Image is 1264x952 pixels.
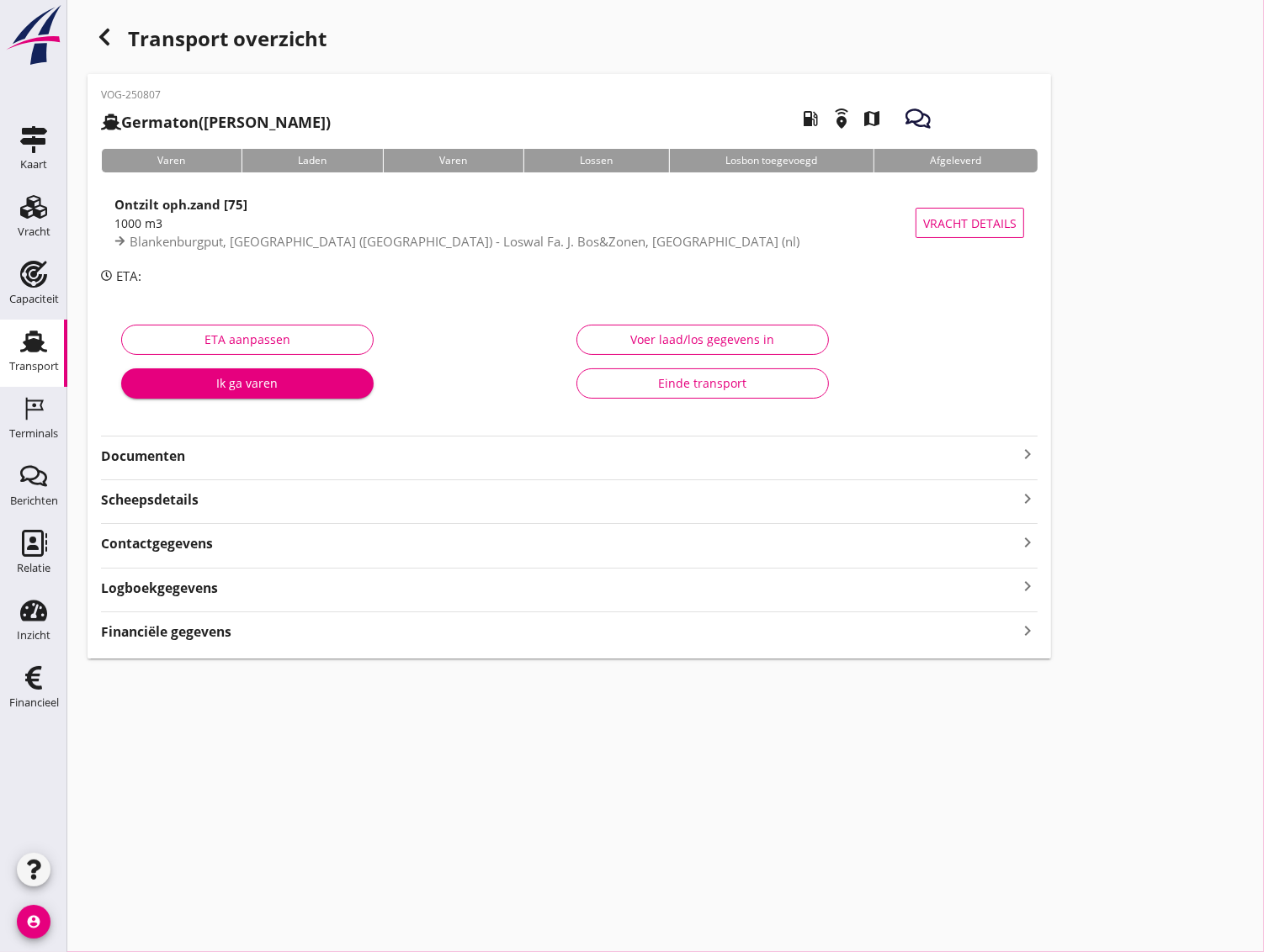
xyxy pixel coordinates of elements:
[18,226,50,237] div: Vracht
[3,4,64,66] img: logo-small.a267ee39.svg
[17,905,50,939] i: account_circle
[116,267,141,284] span: ETA:
[17,563,50,574] div: Relatie
[1017,619,1038,642] i: keyboard_arrow_right
[20,159,47,170] div: Kaart
[114,196,247,213] strong: Ontzilt oph.zand [75]
[121,112,199,132] strong: Germaton
[874,149,1038,172] div: Afgeleverd
[101,534,213,553] strong: Contactgegevens
[101,87,331,103] p: VOG-250807
[9,697,59,708] div: Financieel
[88,20,1051,61] div: Transport overzicht
[121,325,374,355] button: ETA aanpassen
[101,111,331,134] h2: ([PERSON_NAME])
[849,95,896,142] i: map
[383,149,523,172] div: Varen
[10,495,58,506] div: Berichten
[916,208,1024,238] button: Vracht details
[101,447,1017,466] strong: Documenten
[242,149,383,172] div: Laden
[1017,531,1038,553] i: keyboard_arrow_right
[818,95,865,142] i: emergency_share
[101,149,242,172] div: Varen
[576,368,829,399] button: Einde transport
[9,294,59,304] div: Capaciteit
[523,149,669,172] div: Lossen
[1017,444,1038,464] i: keyboard_arrow_right
[9,361,59,372] div: Transport
[576,325,829,355] button: Voer laad/los gegevens in
[101,622,231,642] strong: Financiële gegevens
[17,630,50,641] div: Inzicht
[135,374,360,392] div: Ik ga varen
[787,95,834,142] i: local_gas_station
[1017,487,1038,510] i: keyboard_arrow_right
[669,149,874,172] div: Losbon toegevoegd
[101,579,218,598] strong: Logboekgegevens
[591,374,815,392] div: Einde transport
[114,214,916,232] div: 1000 m3
[121,368,374,399] button: Ik ga varen
[101,186,1038,260] a: Ontzilt oph.zand [75]1000 m3Blankenburgput, [GEOGRAPHIC_DATA] ([GEOGRAPHIC_DATA]) - Loswal Fa. J....
[591,331,815,348] div: Voer laad/los gegevens in
[923,214,1017,232] span: Vracht details
[1017,575,1038,598] i: keyboard_arrow_right
[130,233,799,250] span: Blankenburgput, [GEOGRAPHIC_DATA] ([GEOGRAPHIC_DATA]) - Loswal Fa. J. Bos&Zonen, [GEOGRAPHIC_DATA...
[101,490,199,510] strong: Scheepsdetails
[9,428,58,439] div: Terminals
[135,331,359,348] div: ETA aanpassen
